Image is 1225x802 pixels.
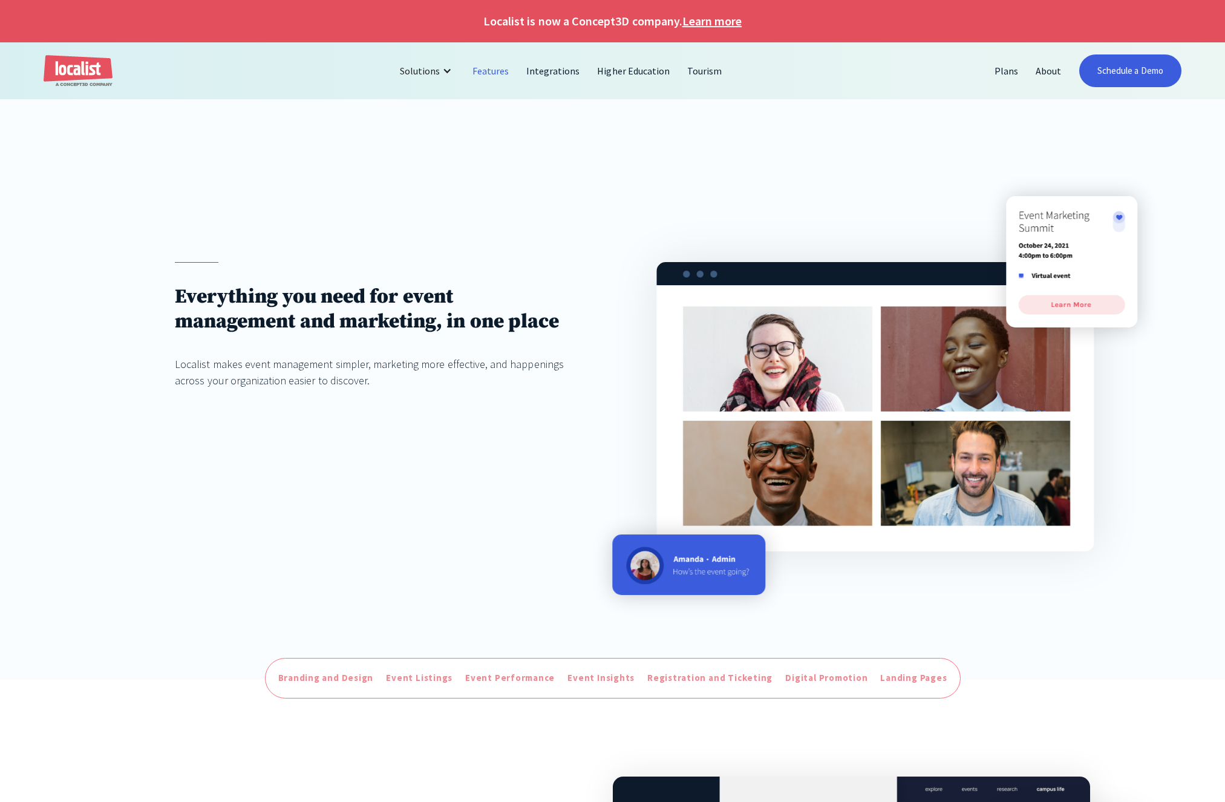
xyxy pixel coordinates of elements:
[782,668,871,688] a: Digital Promotion
[464,56,518,85] a: Features
[682,12,742,30] a: Learn more
[679,56,731,85] a: Tourism
[986,56,1027,85] a: Plans
[383,668,456,688] a: Event Listings
[275,668,377,688] a: Branding and Design
[647,671,773,685] div: Registration and Ticketing
[462,668,558,688] a: Event Performance
[567,671,635,685] div: Event Insights
[386,671,452,685] div: Event Listings
[644,668,776,688] a: Registration and Ticketing
[400,64,440,78] div: Solutions
[391,56,464,85] div: Solutions
[785,671,867,685] div: Digital Promotion
[564,668,638,688] a: Event Insights
[1079,54,1181,87] a: Schedule a Demo
[589,56,679,85] a: Higher Education
[175,284,569,334] h1: Everything you need for event management and marketing, in one place
[465,671,555,685] div: Event Performance
[44,55,113,87] a: home
[1027,56,1070,85] a: About
[518,56,589,85] a: Integrations
[175,356,569,389] div: Localist makes event management simpler, marketing more effective, and happenings across your org...
[278,671,374,685] div: Branding and Design
[877,668,950,688] a: Landing Pages
[880,671,947,685] div: Landing Pages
